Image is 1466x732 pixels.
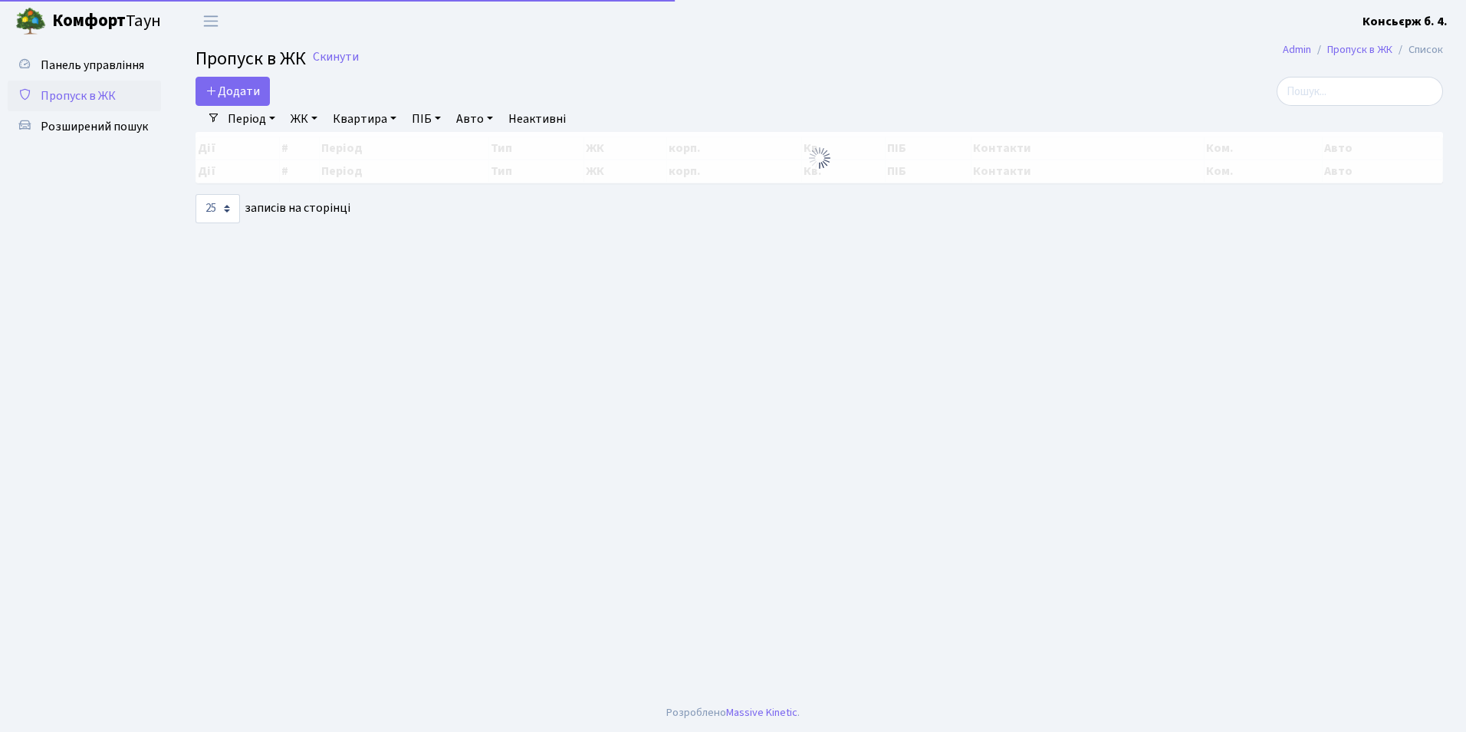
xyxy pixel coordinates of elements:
[196,194,240,223] select: записів на сторінці
[8,50,161,81] a: Панель управління
[8,111,161,142] a: Розширений пошук
[502,106,572,132] a: Неактивні
[196,194,350,223] label: записів на сторінці
[450,106,499,132] a: Авто
[196,45,306,72] span: Пропуск в ЖК
[406,106,447,132] a: ПІБ
[192,8,230,34] button: Переключити навігацію
[41,57,144,74] span: Панель управління
[1362,13,1448,30] b: Консьєрж б. 4.
[807,146,832,170] img: Обробка...
[666,704,800,721] div: Розроблено .
[313,50,359,64] a: Скинути
[205,83,260,100] span: Додати
[1392,41,1443,58] li: Список
[222,106,281,132] a: Період
[327,106,403,132] a: Квартира
[8,81,161,111] a: Пропуск в ЖК
[1362,12,1448,31] a: Консьєрж б. 4.
[15,6,46,37] img: logo.png
[52,8,161,35] span: Таун
[52,8,126,33] b: Комфорт
[1277,77,1443,106] input: Пошук...
[1283,41,1311,58] a: Admin
[196,77,270,106] a: Додати
[41,87,116,104] span: Пропуск в ЖК
[1327,41,1392,58] a: Пропуск в ЖК
[41,118,148,135] span: Розширений пошук
[726,704,797,720] a: Massive Kinetic
[284,106,324,132] a: ЖК
[1260,34,1466,66] nav: breadcrumb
